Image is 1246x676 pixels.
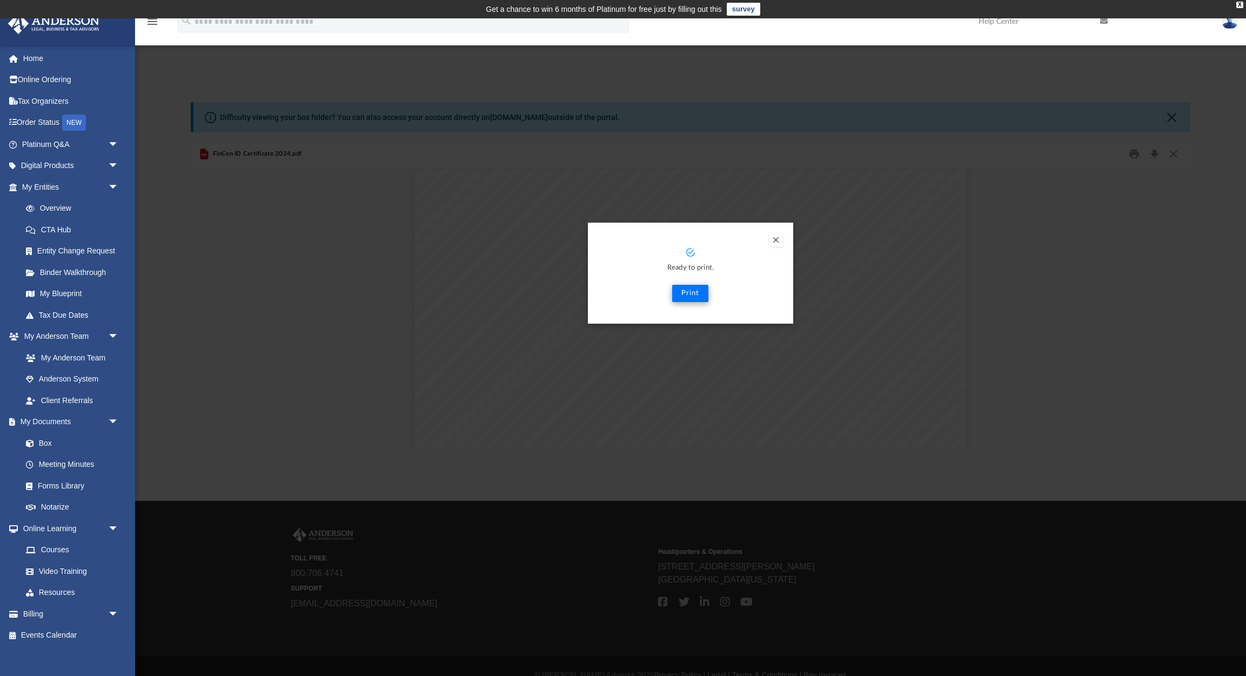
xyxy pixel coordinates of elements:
[15,432,124,454] a: Box
[15,304,135,326] a: Tax Due Dates
[15,475,124,497] a: Forms Library
[672,285,708,302] button: Print
[15,454,130,476] a: Meeting Minutes
[8,48,135,69] a: Home
[15,198,135,219] a: Overview
[15,497,130,518] a: Notarize
[599,262,782,275] p: Ready to print.
[180,15,192,26] i: search
[8,411,130,433] a: My Documentsarrow_drop_down
[15,219,135,240] a: CTA Hub
[1236,2,1243,8] div: close
[191,140,1190,447] div: Preview
[727,3,760,16] a: survey
[108,518,130,540] span: arrow_drop_down
[62,115,86,131] div: NEW
[8,69,135,91] a: Online Ordering
[8,112,135,134] a: Order StatusNEW
[108,133,130,156] span: arrow_drop_down
[8,518,130,539] a: Online Learningarrow_drop_down
[15,582,130,604] a: Resources
[108,326,130,348] span: arrow_drop_down
[8,603,135,625] a: Billingarrow_drop_down
[108,176,130,198] span: arrow_drop_down
[15,347,124,369] a: My Anderson Team
[15,262,135,283] a: Binder Walkthrough
[8,90,135,112] a: Tax Organizers
[5,13,103,34] img: Anderson Advisors Platinum Portal
[15,560,124,582] a: Video Training
[15,539,130,561] a: Courses
[1222,14,1238,29] img: User Pic
[8,625,135,646] a: Events Calendar
[486,3,722,16] div: Get a chance to win 6 months of Platinum for free just by filling out this
[8,155,135,177] a: Digital Productsarrow_drop_down
[108,155,130,177] span: arrow_drop_down
[146,15,159,28] i: menu
[108,411,130,433] span: arrow_drop_down
[15,390,130,411] a: Client Referrals
[146,21,159,28] a: menu
[15,369,130,390] a: Anderson System
[15,283,130,305] a: My Blueprint
[8,133,135,155] a: Platinum Q&Aarrow_drop_down
[8,326,130,347] a: My Anderson Teamarrow_drop_down
[8,176,135,198] a: My Entitiesarrow_drop_down
[108,603,130,625] span: arrow_drop_down
[15,240,135,262] a: Entity Change Request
